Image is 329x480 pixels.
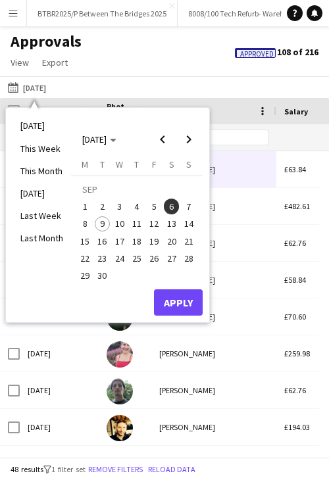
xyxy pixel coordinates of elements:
[183,130,268,145] input: Name Filter Input
[95,233,111,249] span: 16
[129,251,145,266] span: 25
[146,199,162,214] span: 5
[13,227,71,249] li: Last Month
[107,341,133,368] img: Alice Sylvester
[20,372,99,408] div: [DATE]
[180,198,197,215] button: 07-09-2025
[284,312,306,322] span: £70.60
[145,233,163,250] button: 19-09-2025
[129,216,145,232] span: 11
[284,201,310,211] span: £482.61
[181,251,197,266] span: 28
[176,126,202,153] button: Next month
[82,133,107,145] span: [DATE]
[82,158,88,170] span: M
[76,198,93,215] button: 01-09-2025
[164,199,180,214] span: 6
[5,54,34,71] a: View
[77,128,122,151] button: Choose month and year
[151,188,276,224] div: [PERSON_NAME]
[151,335,276,372] div: [PERSON_NAME]
[186,158,191,170] span: S
[13,204,71,227] li: Last Week
[284,275,306,285] span: £58.84
[129,199,145,214] span: 4
[151,299,276,335] div: [PERSON_NAME]
[77,251,93,266] span: 22
[181,199,197,214] span: 7
[284,164,306,174] span: £63.84
[77,233,93,249] span: 15
[284,348,310,358] span: £259.98
[159,107,180,116] span: Name
[164,216,180,232] span: 13
[112,216,128,232] span: 10
[37,54,73,71] a: Export
[151,372,276,408] div: [PERSON_NAME]
[13,182,71,204] li: [DATE]
[169,158,174,170] span: S
[100,158,105,170] span: T
[181,216,197,232] span: 14
[145,215,163,232] button: 12-09-2025
[107,378,133,404] img: Asher Crozier - Behan
[240,50,274,59] span: Approved
[163,198,180,215] button: 06-09-2025
[77,216,93,232] span: 8
[107,101,128,121] span: Photo
[164,251,180,266] span: 27
[76,250,93,267] button: 22-09-2025
[95,268,111,283] span: 30
[284,238,306,248] span: £62.76
[284,385,306,395] span: £62.76
[86,462,145,477] button: Remove filters
[95,199,111,214] span: 2
[77,199,93,214] span: 1
[146,216,162,232] span: 12
[164,233,180,249] span: 20
[180,215,197,232] button: 14-09-2025
[13,137,71,160] li: This Week
[76,233,93,250] button: 15-09-2025
[151,225,276,261] div: [PERSON_NAME]
[128,215,145,232] button: 11-09-2025
[181,233,197,249] span: 21
[145,250,163,267] button: 26-09-2025
[134,158,139,170] span: T
[116,158,123,170] span: W
[112,251,128,266] span: 24
[93,198,111,215] button: 02-09-2025
[76,181,197,198] td: SEP
[128,233,145,250] button: 18-09-2025
[284,422,310,432] span: £194.03
[76,215,93,232] button: 08-09-2025
[178,1,311,26] button: 8008/100 Tech Refurb- Warehouse
[51,464,86,474] span: 1 filter set
[93,233,111,250] button: 16-09-2025
[128,198,145,215] button: 04-09-2025
[152,158,157,170] span: F
[112,233,128,249] span: 17
[128,250,145,267] button: 25-09-2025
[27,1,178,26] button: BTBR2025/P Between The Bridges 2025
[93,250,111,267] button: 23-09-2025
[154,289,203,316] button: Apply
[5,80,49,95] button: [DATE]
[20,409,99,445] div: [DATE]
[111,215,128,232] button: 10-09-2025
[93,267,111,284] button: 30-09-2025
[111,250,128,267] button: 24-09-2025
[20,335,99,372] div: [DATE]
[77,268,93,283] span: 29
[42,57,68,68] span: Export
[95,216,111,232] span: 9
[151,151,276,187] div: [PERSON_NAME]
[180,250,197,267] button: 28-09-2025
[163,233,180,250] button: 20-09-2025
[107,415,133,441] img: Ashley Yelding
[149,126,176,153] button: Previous month
[146,233,162,249] span: 19
[145,462,198,477] button: Reload data
[93,215,111,232] button: 09-09-2025
[129,233,145,249] span: 18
